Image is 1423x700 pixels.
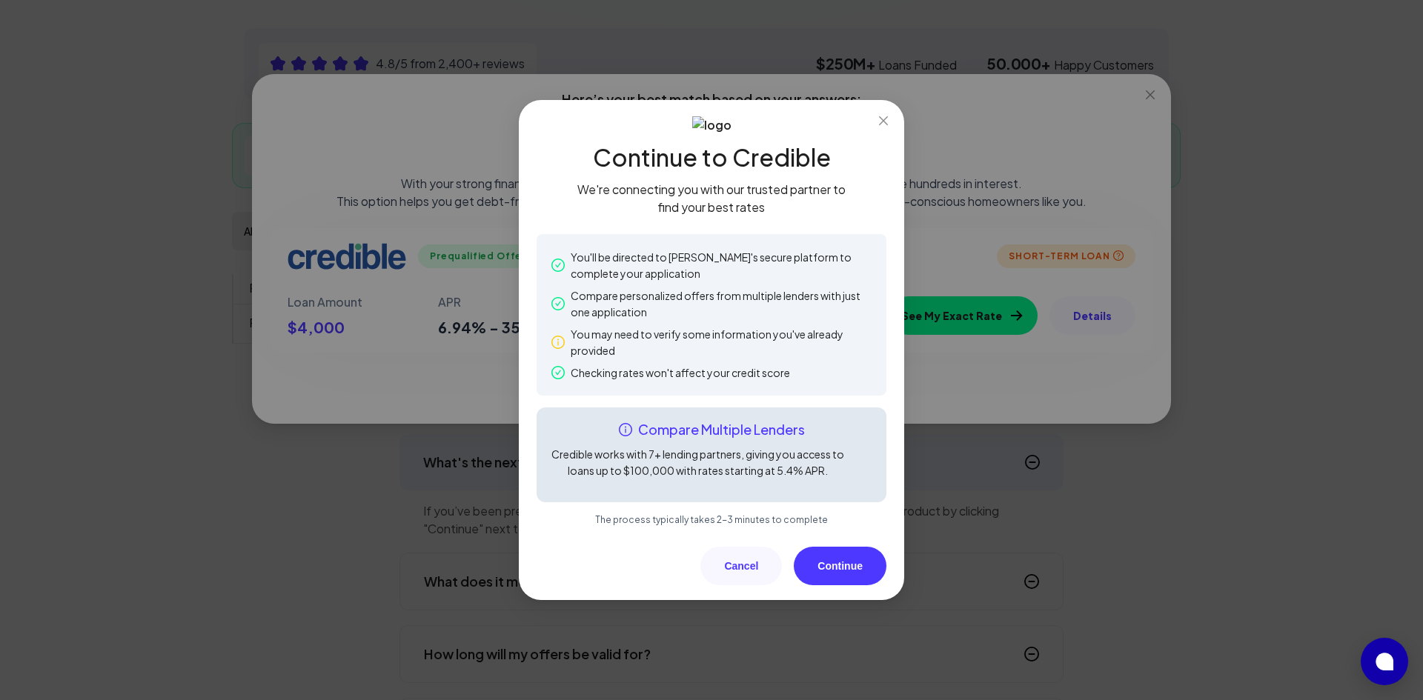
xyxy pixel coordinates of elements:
span: check-circle [551,366,565,379]
p: We're connecting you with our trusted partner to find your best rates [571,181,852,216]
span: Compare personalized offers from multiple lenders with just one application [571,287,872,320]
button: Close [875,113,892,129]
span: You'll be directed to [PERSON_NAME]'s secure platform to complete your application [571,249,872,281]
span: info-circle [551,336,565,349]
p: The process typically takes 2-3 minutes to complete [537,514,886,526]
span: Checking rates won't affect your credit score [571,364,790,381]
span: check-circle [551,259,565,272]
span: check-circle [551,297,565,310]
h2: Continue to Credible [593,143,831,171]
p: Credible works with 7+ lending partners, giving you access to loans up to $100,000 with rates sta... [548,446,847,479]
span: close [878,115,889,127]
button: Continue [794,547,886,585]
button: Open chat window [1361,638,1408,685]
button: Cancel [700,547,782,585]
span: info-circle [619,423,632,436]
h3: Compare Multiple Lenders [548,419,875,440]
span: You may need to verify some information you've already provided [571,326,872,359]
img: logo [692,116,732,134]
